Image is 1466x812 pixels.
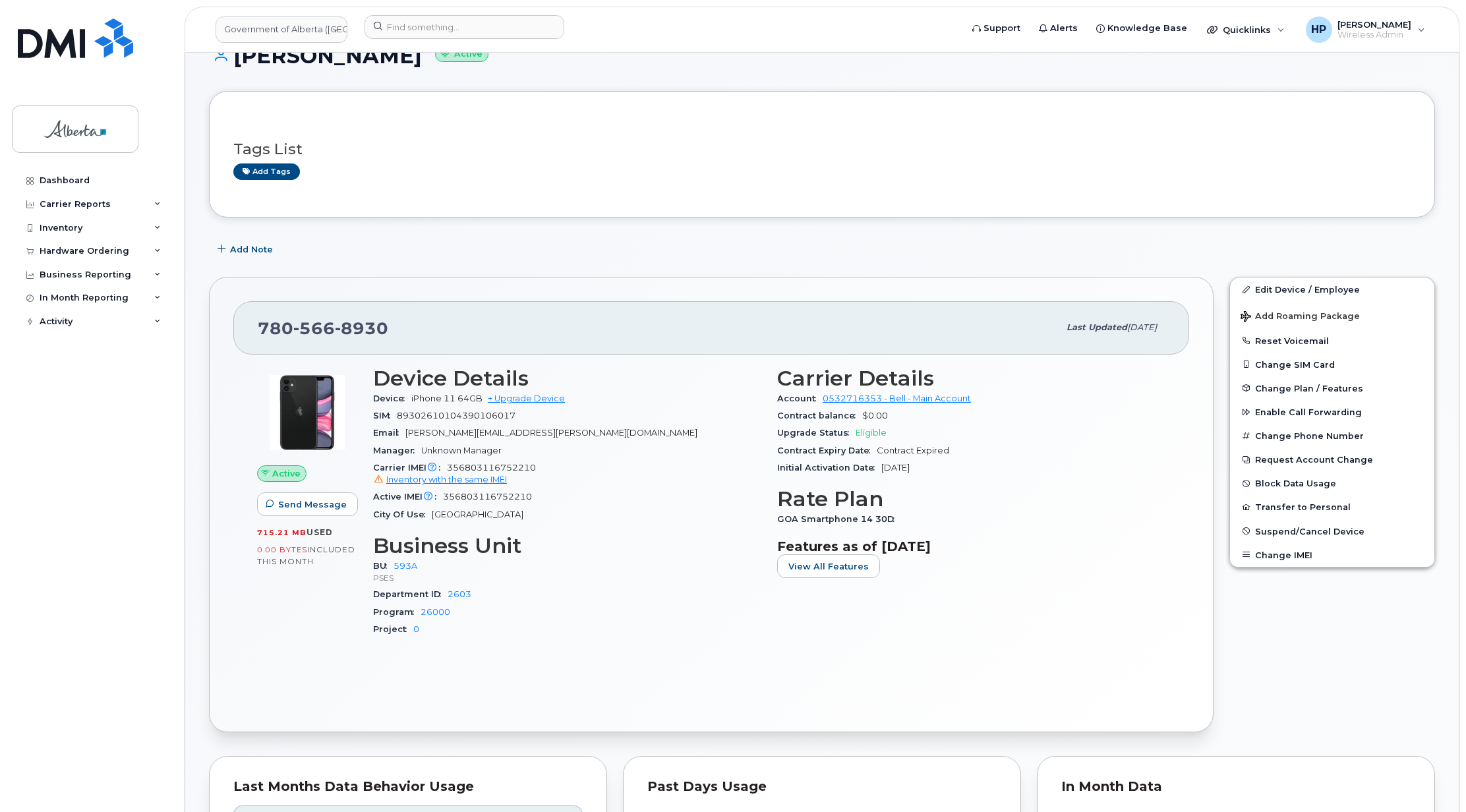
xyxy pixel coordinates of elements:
[1230,400,1434,424] button: Enable Call Forwarding
[777,514,901,524] span: GOA Smartphone 14 30D
[216,16,347,43] a: Government of Alberta (GOA)
[373,463,447,473] span: Carrier IMEI
[777,446,877,455] span: Contract Expiry Date
[307,527,333,537] span: used
[1230,471,1434,495] button: Block Data Usage
[373,428,405,438] span: Email
[1030,15,1087,42] a: Alerts
[1311,22,1326,38] span: HP
[421,446,502,455] span: Unknown Manager
[373,589,448,599] span: Department ID
[373,475,507,484] a: Inventory with the same IMEI
[963,15,1030,42] a: Support
[257,492,358,516] button: Send Message
[1230,353,1434,376] button: Change SIM Card
[1230,448,1434,471] button: Request Account Change
[257,545,307,554] span: 0.00 Bytes
[258,318,388,338] span: 780
[488,393,565,403] a: + Upgrade Device
[1050,22,1078,35] span: Alerts
[823,393,971,403] a: 0532716353 - Bell - Main Account
[335,318,388,338] span: 8930
[788,560,869,573] span: View All Features
[373,572,761,583] p: PSES
[777,487,1165,511] h3: Rate Plan
[881,463,910,473] span: [DATE]
[373,561,394,571] span: BU
[777,393,823,403] span: Account
[268,373,347,452] img: iPhone_11.jpg
[1255,526,1364,536] span: Suspend/Cancel Device
[1223,24,1271,35] span: Quicklinks
[777,554,880,578] button: View All Features
[257,544,355,566] span: included this month
[1241,311,1360,324] span: Add Roaming Package
[1337,19,1411,30] span: [PERSON_NAME]
[777,428,856,438] span: Upgrade Status
[1230,376,1434,400] button: Change Plan / Features
[1230,302,1434,329] button: Add Roaming Package
[413,624,419,634] a: 0
[1230,519,1434,543] button: Suspend/Cancel Device
[1297,16,1434,43] div: Himanshu Patel
[856,428,887,438] span: Eligible
[1198,16,1294,43] div: Quicklinks
[983,22,1020,35] span: Support
[435,47,488,62] small: Active
[373,366,761,390] h3: Device Details
[373,393,411,403] span: Device
[777,538,1165,554] h3: Features as of [DATE]
[1230,329,1434,353] button: Reset Voicemail
[373,509,432,519] span: City Of Use
[1230,495,1434,519] button: Transfer to Personal
[1337,30,1411,40] span: Wireless Admin
[257,528,307,537] span: 715.21 MB
[443,492,532,502] span: 356803116752210
[209,44,1435,67] h1: [PERSON_NAME]
[209,237,284,261] button: Add Note
[877,446,949,455] span: Contract Expired
[1127,322,1157,332] span: [DATE]
[421,607,450,617] a: 26000
[1087,15,1196,42] a: Knowledge Base
[230,243,273,256] span: Add Note
[373,624,413,634] span: Project
[1061,780,1411,794] div: In Month Data
[278,498,347,511] span: Send Message
[373,607,421,617] span: Program
[411,393,483,403] span: iPhone 11 64GB
[448,589,471,599] a: 2603
[1230,543,1434,567] button: Change IMEI
[777,366,1165,390] h3: Carrier Details
[293,318,335,338] span: 566
[233,163,300,180] a: Add tags
[394,561,417,571] a: 593A
[1067,322,1127,332] span: Last updated
[647,780,997,794] div: Past Days Usage
[233,780,583,794] div: Last Months Data Behavior Usage
[233,141,1411,158] h3: Tags List
[432,509,523,519] span: [GEOGRAPHIC_DATA]
[373,411,397,420] span: SIM
[365,15,564,39] input: Find something...
[386,475,507,484] span: Inventory with the same IMEI
[1255,407,1362,417] span: Enable Call Forwarding
[373,534,761,558] h3: Business Unit
[1255,383,1363,393] span: Change Plan / Features
[373,446,421,455] span: Manager
[1230,424,1434,448] button: Change Phone Number
[405,428,697,438] span: [PERSON_NAME][EMAIL_ADDRESS][PERSON_NAME][DOMAIN_NAME]
[777,463,881,473] span: Initial Activation Date
[777,411,862,420] span: Contract balance
[1230,277,1434,301] a: Edit Device / Employee
[397,411,515,420] span: 89302610104390106017
[373,492,443,502] span: Active IMEI
[373,463,761,486] span: 356803116752210
[272,467,301,480] span: Active
[862,411,888,420] span: $0.00
[1107,22,1187,35] span: Knowledge Base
